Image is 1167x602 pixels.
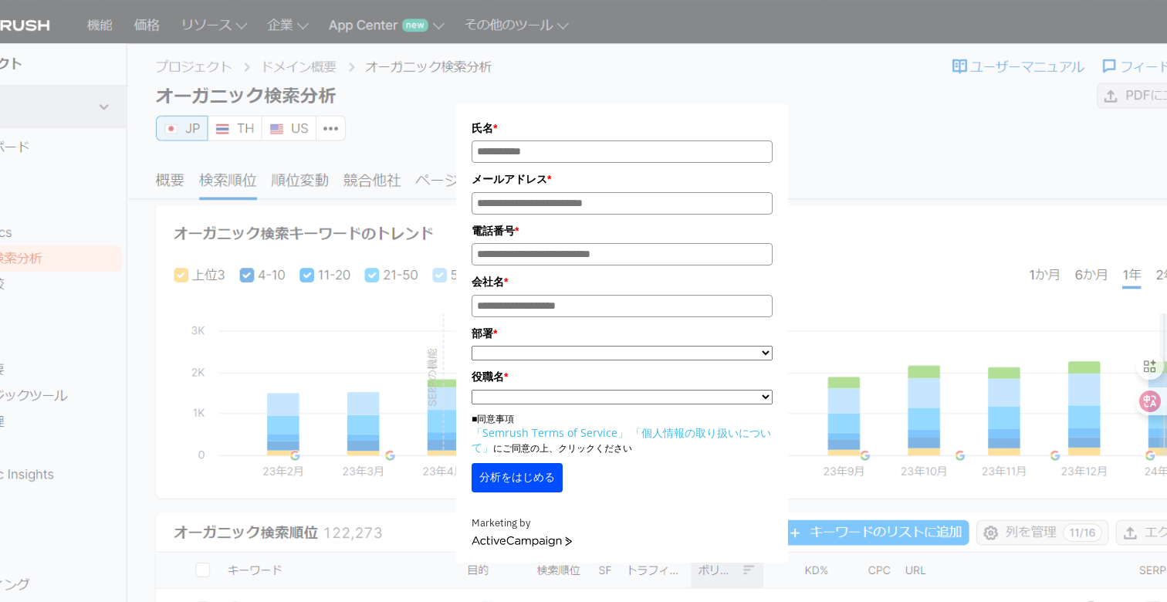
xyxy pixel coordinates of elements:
[472,516,773,532] div: Marketing by
[472,171,773,188] label: メールアドレス
[472,368,773,385] label: 役職名
[472,412,773,455] p: ■同意事項 にご同意の上、クリックください
[472,325,773,342] label: 部署
[472,120,773,137] label: 氏名
[472,463,563,492] button: 分析をはじめる
[472,425,628,440] a: 「Semrush Terms of Service」
[472,273,773,290] label: 会社名
[472,425,771,455] a: 「個人情報の取り扱いについて」
[472,222,773,239] label: 電話番号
